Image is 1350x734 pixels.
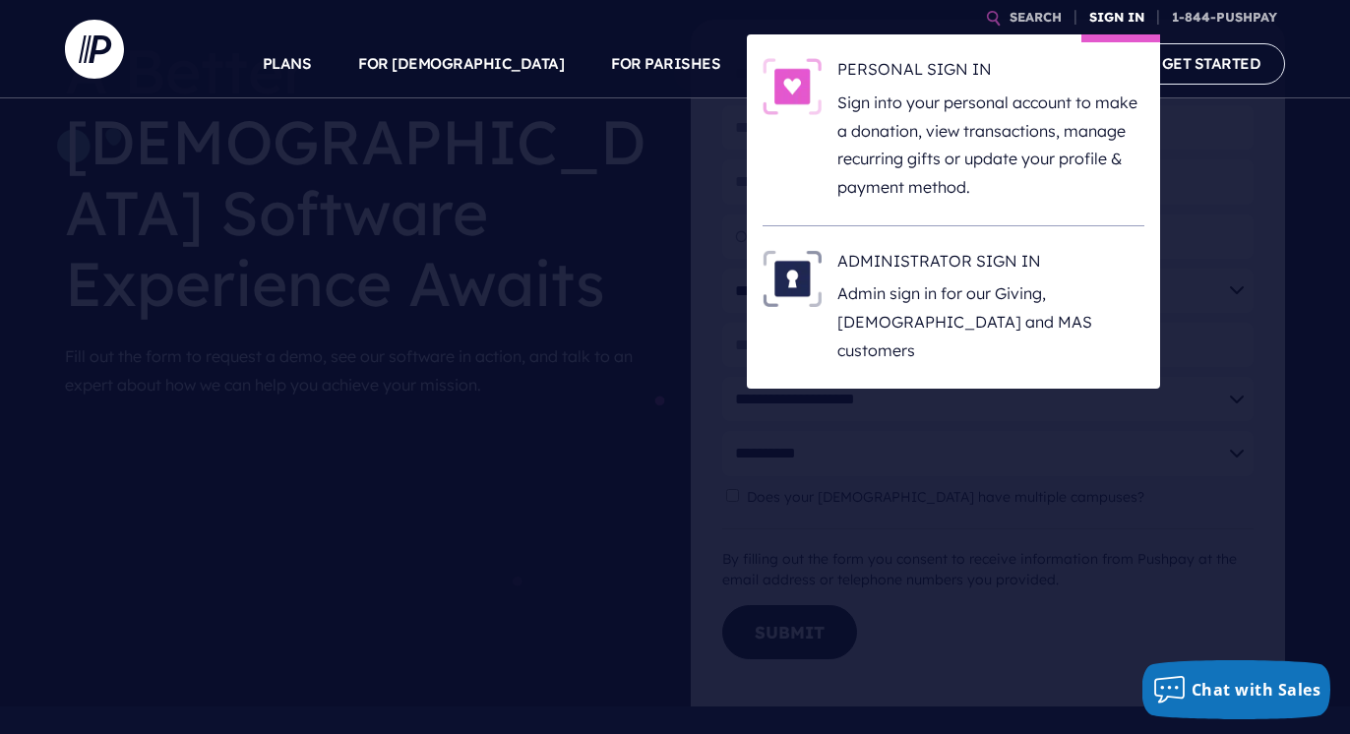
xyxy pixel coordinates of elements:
a: GET STARTED [1137,43,1286,84]
h6: ADMINISTRATOR SIGN IN [837,250,1144,279]
a: ADMINISTRATOR SIGN IN - Illustration ADMINISTRATOR SIGN IN Admin sign in for our Giving, [DEMOGRA... [763,250,1144,365]
img: PERSONAL SIGN IN - Illustration [763,58,822,115]
a: COMPANY [1017,30,1090,98]
a: PERSONAL SIGN IN - Illustration PERSONAL SIGN IN Sign into your personal account to make a donati... [763,58,1144,202]
a: EXPLORE [902,30,971,98]
img: ADMINISTRATOR SIGN IN - Illustration [763,250,822,307]
span: Chat with Sales [1192,679,1321,701]
h6: PERSONAL SIGN IN [837,58,1144,88]
p: Sign into your personal account to make a donation, view transactions, manage recurring gifts or ... [837,89,1144,202]
a: FOR PARISHES [611,30,720,98]
p: Admin sign in for our Giving, [DEMOGRAPHIC_DATA] and MAS customers [837,279,1144,364]
a: PLANS [263,30,312,98]
a: SOLUTIONS [767,30,855,98]
button: Chat with Sales [1142,660,1331,719]
a: FOR [DEMOGRAPHIC_DATA] [358,30,564,98]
